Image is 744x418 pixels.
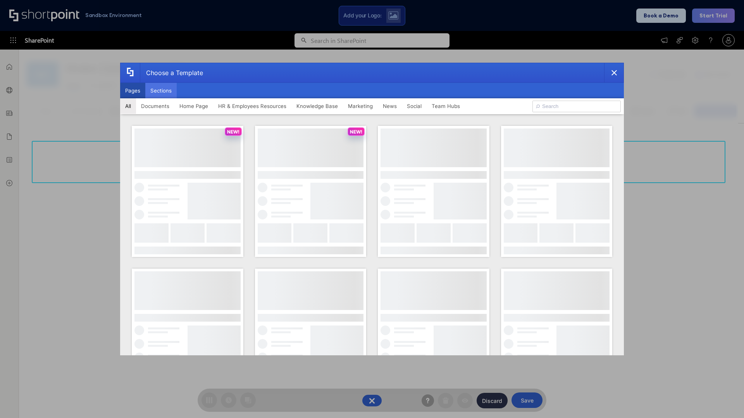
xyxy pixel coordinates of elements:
iframe: Chat Widget [705,381,744,418]
input: Search [532,101,621,112]
button: Sections [145,83,177,98]
p: NEW! [227,129,239,135]
button: HR & Employees Resources [213,98,291,114]
button: Social [402,98,427,114]
button: Documents [136,98,174,114]
button: Home Page [174,98,213,114]
p: NEW! [350,129,362,135]
div: Choose a Template [140,63,203,82]
div: template selector [120,63,624,355]
button: Pages [120,83,145,98]
button: All [120,98,136,114]
button: Marketing [343,98,378,114]
button: Team Hubs [427,98,465,114]
button: Knowledge Base [291,98,343,114]
button: News [378,98,402,114]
